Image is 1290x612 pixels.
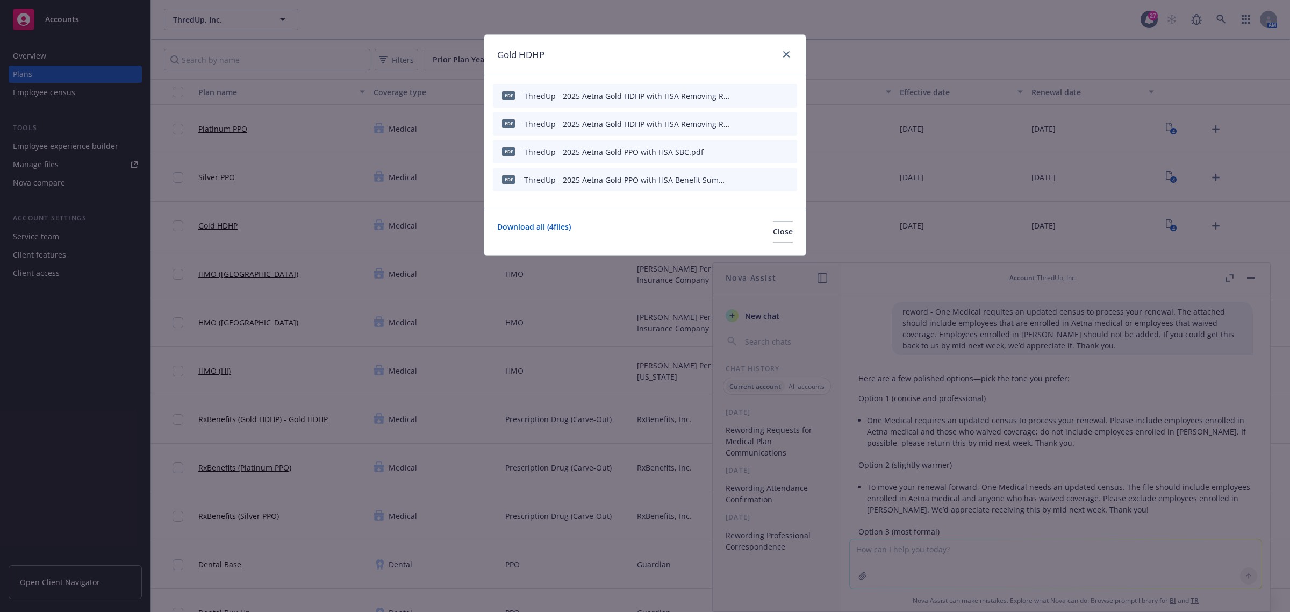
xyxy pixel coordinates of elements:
a: Download all ( 4 files) [497,221,571,243]
div: ThredUp - 2025 Aetna Gold PPO with HSA Benefit Summary .pdf [524,174,729,186]
button: preview file [766,174,776,186]
a: close [780,48,793,61]
div: ThredUp - 2025 Aetna Gold PPO with HSA SBC.pdf [524,146,704,158]
h1: Gold HDHP [497,48,544,62]
span: PDF [502,91,515,99]
button: preview file [766,90,776,102]
button: archive file [784,118,793,130]
span: Close [773,226,793,237]
button: archive file [784,146,793,158]
button: preview file [766,118,776,130]
button: archive file [784,90,793,102]
span: pdf [502,147,515,155]
span: pdf [502,175,515,183]
div: ThredUp - 2025 Aetna Gold HDHP with HSA Removing RX Drug Coverage Schedule of Benefits.PDF [524,90,729,102]
div: ThredUp - 2025 Aetna Gold HDHP with HSA Removing RX Drug Coverage Schedule of Benefits.PDF [524,118,729,130]
span: PDF [502,119,515,127]
button: download file [749,118,757,130]
button: Close [773,221,793,243]
button: archive file [784,174,793,186]
button: download file [749,174,757,186]
button: preview file [766,146,776,158]
button: download file [749,90,757,102]
button: download file [749,146,757,158]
